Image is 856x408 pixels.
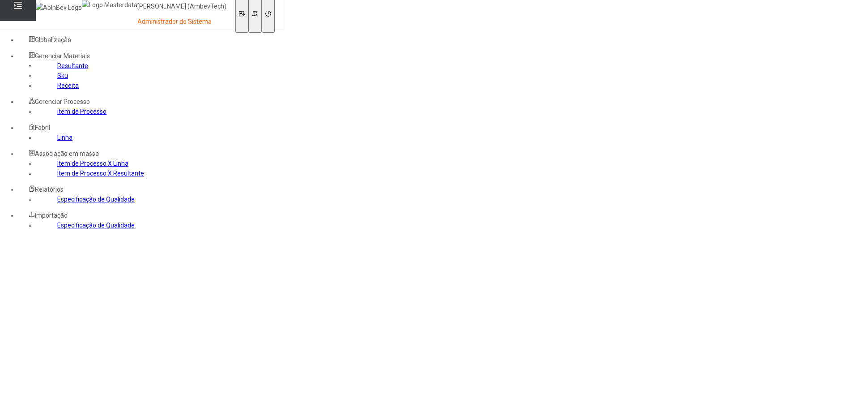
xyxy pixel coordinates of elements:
a: Receita [57,82,79,89]
span: Gerenciar Processo [35,98,90,105]
span: Fabril [35,124,50,131]
span: Importação [35,212,68,219]
span: Gerenciar Materiais [35,52,90,60]
p: [PERSON_NAME] (AmbevTech) [137,2,226,11]
a: Item de Processo X Linha [57,160,128,167]
span: Associação em massa [35,150,99,157]
a: Item de Processo X Resultante [57,170,144,177]
p: Administrador do Sistema [137,17,226,26]
a: Resultante [57,62,88,69]
span: Globalização [35,36,71,43]
img: AbInBev Logo [36,3,82,13]
a: Especificação de Qualidade [57,196,135,203]
a: Especificação de Qualidade [57,222,135,229]
a: Linha [57,134,72,141]
a: Sku [57,72,68,79]
a: Item de Processo [57,108,106,115]
span: Relatórios [35,186,64,193]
